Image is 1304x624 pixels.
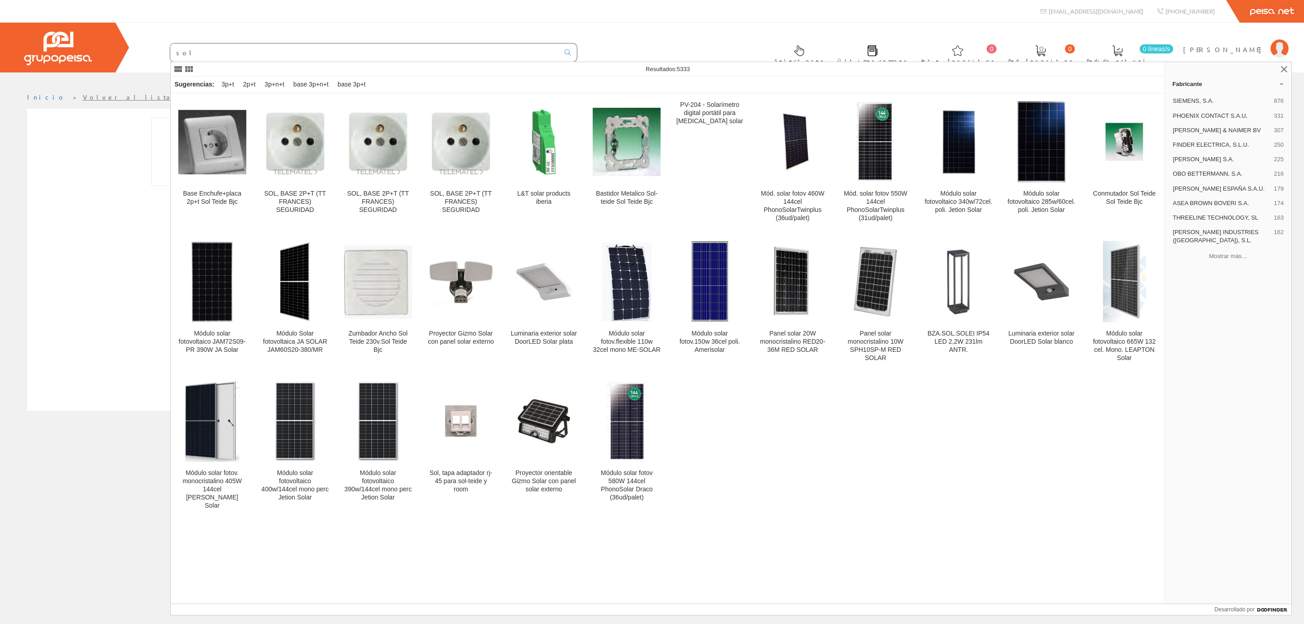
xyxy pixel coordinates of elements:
a: Proyector orientable Gizmo Solar con panel solar externo Proyector orientable Gizmo Solar con pan... [503,373,585,520]
span: 162 [1274,228,1284,245]
div: Módulo solar fotovoltaico 665W 132 cel. Mono. LEAPTON Solar [1090,330,1158,362]
font: 0 [990,45,993,53]
font: [PERSON_NAME] [1183,45,1266,53]
font: 0 líneas/s [1143,45,1170,53]
img: Zumbador Ancho Sol Teide 230v.Sol Teide Bjc [344,245,412,318]
span: [PERSON_NAME] & NAIMER BV [1173,126,1270,134]
a: Módulo solar fotovoltaico 285w/60cel. poli. Jetion Solar Módulo solar fotovoltaico 285w/60cel. po... [1000,94,1083,233]
img: SOL, BASE 2P+T (TT FRANCES) SEGURIDAD [261,108,329,176]
span: 225 [1274,155,1284,163]
div: Mód. solar fotov 460W 144cel PhonoSolarTwinplus (36ud/palet) [759,190,827,222]
font: Desarrollado por [1214,606,1255,613]
button: Mostrar más… [1169,249,1288,264]
img: Módulo solar fotov.flexible 110w 32cel mono ME-SOLAR [602,241,652,322]
div: L&T solar products iberia [510,190,578,206]
img: Base Enchufe+placa 2p+t Sol Teide Bjc [178,110,246,174]
div: Zumbador Ancho Sol Teide 230v.Sol Teide Bjc [344,330,412,354]
span: 5333 [677,66,690,72]
img: Luminaria exterior solar DoorLED Solar blanco [1007,248,1075,316]
input: Buscar ... [170,43,559,62]
div: Módulo solar fotov. monocristalino 405W 144cel [PERSON_NAME] Solar [178,469,246,510]
div: 2p+t [240,77,259,93]
img: Foto artículo Tecla Estrecha Sol Teide Bjc (150x150) [151,118,219,186]
img: SOL, BASE 2P+T (TT FRANCES) SEGURIDAD [427,108,495,176]
div: PV-204 - Solarímetro digital portátil para [MEDICAL_DATA] solar [676,101,743,125]
a: SOL, BASE 2P+T (TT FRANCES) SEGURIDAD SOL, BASE 2P+T (TT FRANCES) SEGURIDAD [254,94,336,233]
a: Zumbador Ancho Sol Teide 230v.Sol Teide Bjc Zumbador Ancho Sol Teide 230v.Sol Teide Bjc [337,234,419,373]
img: Panel solar monocristalino 10W SPH10SP-M RED SOLAR [842,241,910,322]
span: 331 [1274,112,1284,120]
div: Proyector Gizmo Solar con panel solar externo [427,330,495,346]
div: Módulo solar fotovoltaico 340w/72cel. poli. Jetion Solar [925,190,992,214]
a: Últimas compras [829,38,911,69]
span: THREELINE TECHNOLOGY, SL [1173,214,1270,222]
div: Mód. solar fotov 550W 144cel PhonoSolarTwinplus (31ud/palet) [842,190,910,222]
div: Bastidor Metalico Sol-teide Sol Teide Bjc [593,190,661,206]
font: 0 [1068,45,1072,53]
span: OBO BETTERMANN, S.A. [1173,170,1270,178]
a: Panel solar 20W monocristalino RED20-36M RED SOLAR Panel solar 20W monocristalino RED20-36M RED S... [752,234,834,373]
a: Selectores [766,38,828,69]
span: 307 [1274,126,1284,134]
div: Módulo solar fotov 580W 144cel PhonoSolar Draco (36ud/palet) [593,469,661,502]
div: Módulo solar fotovoltaico 400w/144cel mono perc Jetion Solar [261,469,329,502]
span: SIEMENS, S.A. [1173,97,1270,105]
span: 174 [1274,199,1284,207]
a: Panel solar monocristalino 10W SPH10SP-M RED SOLAR Panel solar monocristalino 10W SPH10SP-M RED S... [834,234,917,373]
img: Módulo solar fotovoltaico 340w/72cel. poli. Jetion Solar [925,110,992,174]
div: Panel solar monocristalino 10W SPH10SP-M RED SOLAR [842,330,910,362]
div: Sol, tapa adaptador rj-45 para sol-teide y room [427,469,495,494]
a: SOL, BASE 2P+T (TT FRANCES) SEGURIDAD SOL, BASE 2P+T (TT FRANCES) SEGURIDAD [420,94,502,233]
span: 876 [1274,97,1284,105]
div: Módulo solar fotovoltaico 390w/144cel mono perc Jetion Solar [344,469,412,502]
img: Módulo solar fotov. monocristalino 405W 144cel Trina Solar [185,380,240,462]
a: L&T solar products iberia L&T solar products iberia [503,94,585,233]
a: Base Enchufe+placa 2p+t Sol Teide Bjc Base Enchufe+placa 2p+t Sol Teide Bjc [171,94,253,233]
span: Resultados: [646,66,690,72]
div: Luminaria exterior solar DoorLED Solar plata [510,330,578,346]
a: Módulo solar fotov 580W 144cel PhonoSolar Draco (36ud/palet) Módulo solar fotov 580W 144cel Phono... [585,373,668,520]
img: Módulo solar fotovoltaico 285w/60cel. poli. Jetion Solar [1017,101,1066,182]
span: FINDER ELECTRICA, S.L.U. [1173,141,1270,149]
div: Sugerencias: [171,78,216,91]
a: Módulo solar fotovoltaico 390w/144cel mono perc Jetion Solar Módulo solar fotovoltaico 390w/144ce... [337,373,419,520]
div: Módulo solar fotov.150w 36cel poli. Amerisolar [676,330,743,354]
div: Módulo solar fotovoltaico JAM72S09-PR 390W JA Solar [178,330,246,354]
img: Panel solar 20W monocristalino RED20-36M RED SOLAR [764,241,821,322]
a: Módulo Solar fotovoltaica JA SOLAR JAM60S20-380/MR Módulo Solar fotovoltaica JA SOLAR JAM60S20-38... [254,234,336,373]
font: [EMAIL_ADDRESS][DOMAIN_NAME] [1049,7,1143,15]
img: Módulo solar fotov.150w 36cel poli. Amerisolar [691,241,729,322]
a: Volver al listado de productos [83,93,262,101]
a: Inicio [27,93,66,101]
img: Proyector Gizmo Solar con panel solar externo [427,248,495,316]
div: SOL, BASE 2P+T (TT FRANCES) SEGURIDAD [427,190,495,214]
a: Luminaria exterior solar DoorLED Solar blanco Luminaria exterior solar DoorLED Solar blanco [1000,234,1083,373]
img: Conmutador Sol Teide Sol Teide Bjc [1090,108,1158,176]
div: base 3p+t [334,77,369,93]
span: [PERSON_NAME] S.A. [1173,155,1270,163]
div: 3p+n+t [261,77,288,93]
div: Luminaria exterior solar DoorLED Solar blanco [1007,330,1075,346]
img: Grupo Peisa [24,32,92,65]
span: [PERSON_NAME] ESPAÑA S.A.U. [1173,185,1270,193]
a: Módulo solar fotovoltaico 340w/72cel. poli. Jetion Solar Módulo solar fotovoltaico 340w/72cel. po... [917,94,1000,233]
a: PV-204 - Solarímetro digital portátil para [MEDICAL_DATA] solar [668,94,751,233]
a: Sol, tapa adaptador rj-45 para sol-teide y room Sol, tapa adaptador rj-45 para sol-teide y room [420,373,502,520]
a: Desarrollado por [1214,604,1291,615]
img: L&T solar products iberia [510,108,578,176]
span: [PERSON_NAME] INDUSTRIES ([GEOGRAPHIC_DATA]), S.L. [1173,228,1270,245]
a: Módulo solar fotovoltaico 400w/144cel mono perc Jetion Solar Módulo solar fotovoltaico 400w/144ce... [254,373,336,520]
div: Base Enchufe+placa 2p+t Sol Teide Bjc [178,190,246,206]
img: Mód. solar fotov 550W 144cel PhonoSolarTwinplus (31ud/palet) [856,101,895,182]
div: Módulo solar fotovoltaico 285w/60cel. poli. Jetion Solar [1007,190,1075,214]
div: Módulo solar fotov.flexible 110w 32cel mono ME-SOLAR [593,330,661,354]
img: Proyector orientable Gizmo Solar con panel solar externo [510,387,578,455]
a: Módulo solar fotovoltaico JAM72S09-PR 390W JA Solar Módulo solar fotovoltaico JAM72S09-PR 390W JA... [171,234,253,373]
img: Módulo Solar fotovoltaica JA SOLAR JAM60S20-380/MR [271,241,319,322]
img: Módulo solar fotovoltaico 390w/144cel mono perc Jetion Solar [356,380,399,462]
img: Luminaria exterior solar DoorLED Solar plata [510,248,578,316]
img: Bastidor Metalico Sol-teide Sol Teide Bjc [593,108,661,176]
a: Luminaria exterior solar DoorLED Solar plata Luminaria exterior solar DoorLED Solar plata [503,234,585,373]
